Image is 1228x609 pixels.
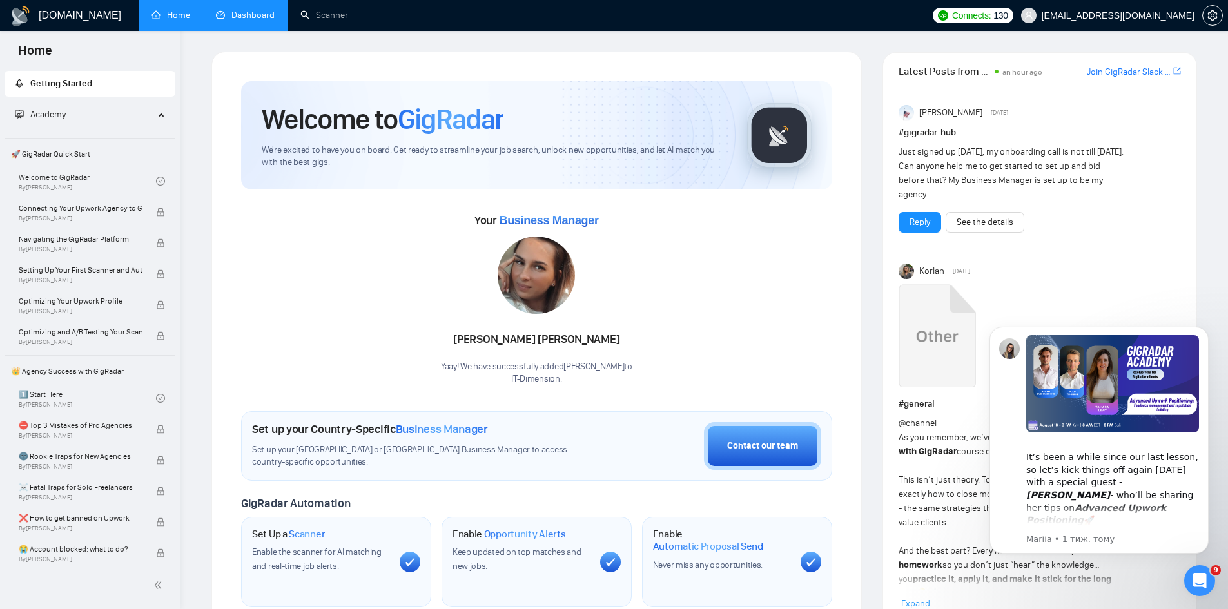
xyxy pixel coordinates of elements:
[441,373,632,385] p: IT-Dimension .
[30,109,66,120] span: Academy
[156,238,165,247] span: lock
[10,6,31,26] img: logo
[474,213,599,227] span: Your
[1024,11,1033,20] span: user
[1002,68,1042,77] span: an hour ago
[19,202,142,215] span: Connecting Your Upwork Agency to GigRadar
[653,559,763,570] span: Never miss any opportunities.
[156,177,165,186] span: check-circle
[156,269,165,278] span: lock
[653,528,790,553] h1: Enable
[156,487,165,496] span: lock
[991,107,1008,119] span: [DATE]
[19,264,142,276] span: Setting Up Your First Scanner and Auto-Bidder
[453,528,566,541] h1: Enable
[899,418,937,429] span: @channel
[19,167,156,195] a: Welcome to GigRadarBy[PERSON_NAME]
[917,588,928,599] span: 💡
[441,329,632,351] div: [PERSON_NAME] [PERSON_NAME]
[19,481,142,494] span: ☠️ Fatal Traps for Solo Freelancers
[498,237,575,314] img: 1687292944514-17.jpg
[156,208,165,217] span: lock
[19,246,142,253] span: By [PERSON_NAME]
[19,556,142,563] span: By [PERSON_NAME]
[747,103,812,168] img: gigradar-logo.png
[899,145,1125,202] div: Just signed up [DATE], my onboarding call is not till [DATE]. Can anyone help me to get started t...
[19,543,142,556] span: 😭 Account blocked: what to do?
[1202,10,1223,21] a: setting
[957,215,1013,229] a: See the details
[901,598,930,609] span: Expand
[156,425,165,434] span: lock
[938,10,948,21] img: upwork-logo.png
[970,307,1228,574] iframe: Intercom notifications повідомлення
[1203,10,1222,21] span: setting
[704,422,821,470] button: Contact our team
[262,144,726,169] span: We're excited to have you on board. Get ready to streamline your job search, unlock new opportuni...
[252,444,594,469] span: Set up your [GEOGRAPHIC_DATA] or [GEOGRAPHIC_DATA] Business Manager to access country-specific op...
[484,528,566,541] span: Opportunity Alerts
[899,126,1181,140] h1: # gigradar-hub
[928,588,939,599] span: ✍️
[899,212,941,233] button: Reply
[441,361,632,385] div: Yaay! We have successfully added [PERSON_NAME] to
[953,266,970,277] span: [DATE]
[1087,65,1171,79] a: Join GigRadar Slack Community
[289,528,325,541] span: Scanner
[19,463,142,470] span: By [PERSON_NAME]
[1211,565,1221,575] span: 9
[919,106,982,120] span: [PERSON_NAME]
[19,215,142,222] span: By [PERSON_NAME]
[6,141,174,167] span: 🚀 GigRadar Quick Start
[910,215,930,229] a: Reply
[252,546,382,572] span: Enable the scanner for AI matching and real-time job alerts.
[899,397,1181,411] h1: # general
[156,548,165,557] span: lock
[262,102,503,137] h1: Welcome to
[19,307,142,315] span: By [PERSON_NAME]
[156,456,165,465] span: lock
[727,439,798,453] div: Contact our team
[19,432,142,440] span: By [PERSON_NAME]
[156,394,165,403] span: check-circle
[300,10,348,21] a: searchScanner
[241,496,350,510] span: GigRadar Automation
[1173,66,1181,76] span: export
[6,358,174,384] span: 👑 Agency Success with GigRadar
[993,8,1008,23] span: 130
[252,422,488,436] h1: Set up your Country-Specific
[156,331,165,340] span: lock
[899,105,914,121] img: Anisuzzaman Khan
[899,284,976,392] a: Upwork Success with GigRadar.mp4
[19,295,142,307] span: Optimizing Your Upwork Profile
[398,102,503,137] span: GigRadar
[899,63,991,79] span: Latest Posts from the GigRadar Community
[19,512,142,525] span: ❌ How to get banned on Upwork
[19,338,142,346] span: By [PERSON_NAME]
[1202,5,1223,26] button: setting
[19,325,142,338] span: Optimizing and A/B Testing Your Scanner for Better Results
[1173,65,1181,77] a: export
[156,300,165,309] span: lock
[30,78,92,89] span: Getting Started
[216,10,275,21] a: dashboardDashboard
[899,264,914,279] img: Korlan
[952,8,991,23] span: Connects:
[653,540,763,553] span: Automatic Proposal Send
[15,110,24,119] span: fund-projection-screen
[19,276,142,284] span: By [PERSON_NAME]
[499,214,598,227] span: Business Manager
[453,546,581,572] span: Keep updated on top matches and new jobs.
[153,579,166,592] span: double-left
[396,422,488,436] span: Business Manager
[1184,565,1215,596] iframe: Intercom live chat
[19,494,142,501] span: By [PERSON_NAME]
[15,109,66,120] span: Academy
[19,384,156,412] a: 1️⃣ Start HereBy[PERSON_NAME]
